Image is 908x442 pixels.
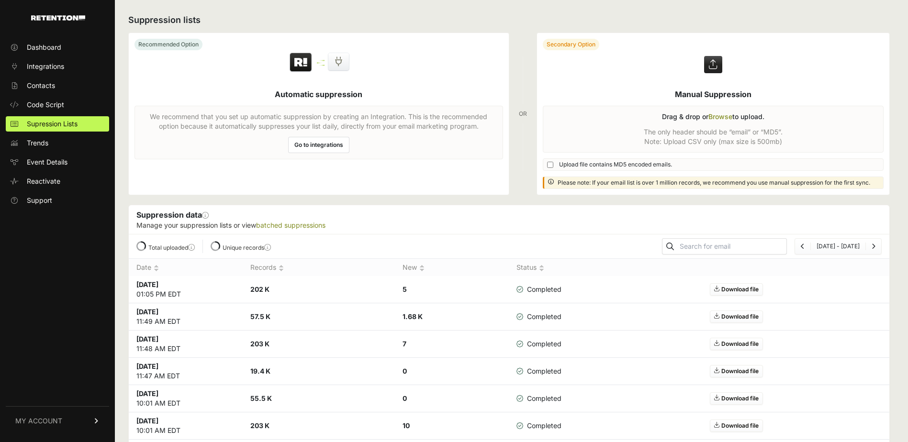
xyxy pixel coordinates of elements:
[129,358,243,385] td: 11:47 AM EDT
[403,340,406,348] strong: 7
[6,97,109,112] a: Code Script
[27,196,52,205] span: Support
[27,43,61,52] span: Dashboard
[135,39,202,50] div: Recommended Option
[129,412,243,440] td: 10:01 AM EDT
[31,15,85,21] img: Retention.com
[419,265,425,272] img: no_sort-eaf950dc5ab64cae54d48a5578032e96f70b2ecb7d747501f34c8f2db400fb66.gif
[810,243,865,250] li: [DATE] - [DATE]
[395,259,509,276] th: New
[6,59,109,74] a: Integrations
[801,243,805,250] a: Previous
[710,338,763,350] a: Download file
[243,259,395,276] th: Records
[795,238,882,254] nav: Page navigation
[129,385,243,412] td: 10:01 AM EDT
[516,421,561,431] span: Completed
[509,259,585,276] th: Status
[6,116,109,132] a: Supression Lists
[136,280,158,288] strong: [DATE]
[6,135,109,151] a: Trends
[129,303,243,331] td: 11:49 AM EDT
[710,310,763,323] a: Download file
[256,221,325,229] a: batched suppressions
[516,312,561,321] span: Completed
[710,365,763,377] a: Download file
[15,416,62,426] span: MY ACCOUNT
[136,417,158,425] strong: [DATE]
[289,52,313,73] img: Retention
[27,100,64,110] span: Code Script
[317,60,325,61] img: integration
[128,13,890,27] h2: Suppression lists
[403,312,423,320] strong: 1.68 K
[872,243,875,250] a: Next
[403,367,407,375] strong: 0
[223,244,271,251] label: Unique records
[141,112,497,131] p: We recommend that you set up automatic suppression by creating an Integration. This is the recomm...
[27,119,78,129] span: Supression Lists
[250,285,269,293] strong: 202 K
[27,177,60,186] span: Reactivate
[136,221,882,230] p: Manage your suppression lists or view
[154,265,159,272] img: no_sort-eaf950dc5ab64cae54d48a5578032e96f70b2ecb7d747501f34c8f2db400fb66.gif
[559,161,672,168] span: Upload file contains MD5 encoded emails.
[27,157,67,167] span: Event Details
[403,285,407,293] strong: 5
[288,137,349,153] a: Go to integrations
[710,283,763,296] a: Download file
[710,420,763,432] a: Download file
[136,335,158,343] strong: [DATE]
[129,205,889,234] div: Suppression data
[27,81,55,90] span: Contacts
[6,155,109,170] a: Event Details
[519,33,527,195] div: OR
[678,240,786,253] input: Search for email
[6,193,109,208] a: Support
[539,265,544,272] img: no_sort-eaf950dc5ab64cae54d48a5578032e96f70b2ecb7d747501f34c8f2db400fb66.gif
[250,340,269,348] strong: 203 K
[129,276,243,303] td: 01:05 PM EDT
[403,421,410,430] strong: 10
[250,367,270,375] strong: 19.4 K
[516,339,561,349] span: Completed
[6,174,109,189] a: Reactivate
[6,40,109,55] a: Dashboard
[516,285,561,294] span: Completed
[27,62,64,71] span: Integrations
[279,265,284,272] img: no_sort-eaf950dc5ab64cae54d48a5578032e96f70b2ecb7d747501f34c8f2db400fb66.gif
[6,78,109,93] a: Contacts
[516,394,561,403] span: Completed
[136,389,158,398] strong: [DATE]
[275,88,362,100] h5: Automatic suppression
[317,62,325,64] img: integration
[710,392,763,405] a: Download file
[129,331,243,358] td: 11:48 AM EDT
[250,312,270,320] strong: 57.5 K
[6,406,109,435] a: MY ACCOUNT
[317,65,325,66] img: integration
[547,162,553,168] input: Upload file contains MD5 encoded emails.
[250,421,269,430] strong: 203 K
[136,362,158,370] strong: [DATE]
[403,394,407,402] strong: 0
[136,308,158,316] strong: [DATE]
[27,138,48,148] span: Trends
[250,394,272,402] strong: 55.5 K
[148,244,195,251] label: Total uploaded
[516,366,561,376] span: Completed
[129,259,243,276] th: Date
